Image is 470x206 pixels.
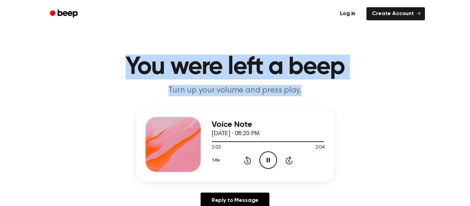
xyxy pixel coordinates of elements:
button: 1.0x [212,154,222,166]
span: 2:03 [212,144,221,151]
a: Beep [45,7,84,21]
h3: Voice Note [212,120,324,129]
p: Turn up your volume and press play. [103,85,367,96]
a: Log in [333,6,362,22]
span: [DATE] · 08:20 PM [212,131,260,137]
span: 2:04 [316,144,324,151]
a: Create Account [366,7,425,20]
h1: You were left a beep [59,55,411,79]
